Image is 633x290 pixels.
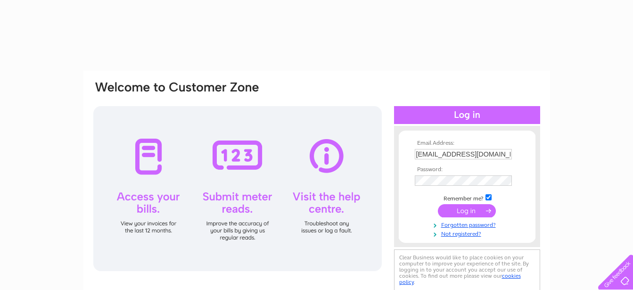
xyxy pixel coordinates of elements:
input: Submit [438,204,496,217]
a: Forgotten password? [415,220,522,229]
th: Password: [412,166,522,173]
th: Email Address: [412,140,522,147]
a: Not registered? [415,229,522,238]
td: Remember me? [412,193,522,202]
a: cookies policy [399,273,521,285]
